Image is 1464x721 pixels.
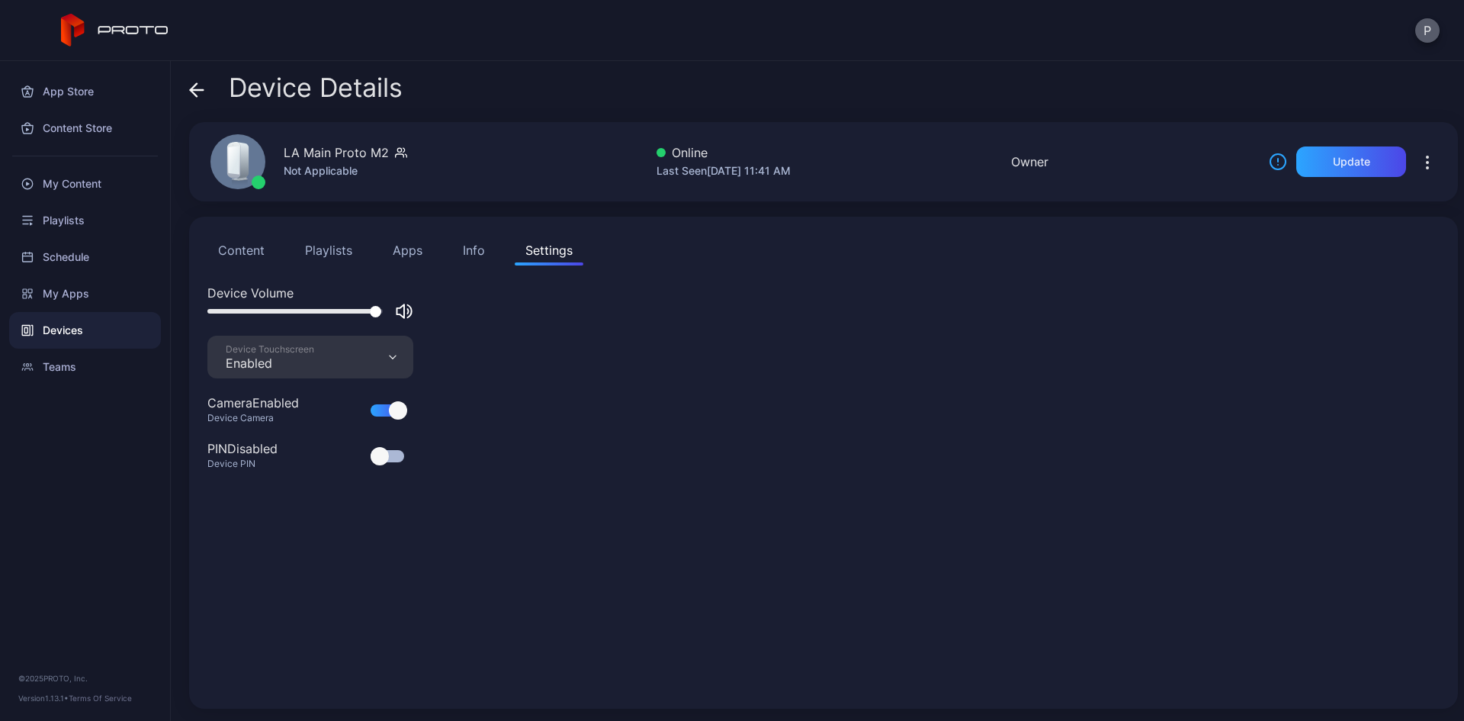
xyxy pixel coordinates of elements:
div: Info [463,241,485,259]
div: © 2025 PROTO, Inc. [18,672,152,684]
button: Device TouchscreenEnabled [207,336,413,378]
a: My Apps [9,275,161,312]
div: LA Main Proto M2 [284,143,389,162]
div: Camera Enabled [207,394,299,412]
div: Device Touchscreen [226,343,314,356]
a: Playlists [9,202,161,239]
div: Enabled [226,356,314,371]
a: My Content [9,166,161,202]
a: Devices [9,312,161,349]
button: Update [1296,146,1406,177]
a: Teams [9,349,161,385]
a: Schedule [9,239,161,275]
div: PIN Disabled [207,439,278,458]
div: Update [1333,156,1370,168]
div: Last Seen [DATE] 11:41 AM [657,162,791,180]
span: Version 1.13.1 • [18,694,69,703]
span: Device Details [229,73,403,102]
div: Device Camera [207,412,317,424]
div: Owner [1011,153,1048,171]
button: Apps [382,235,433,266]
div: Settings [525,241,573,259]
button: Content [207,235,275,266]
button: Info [452,235,496,266]
a: App Store [9,73,161,110]
div: Device Volume [207,284,1440,302]
div: Online [657,143,791,162]
div: Device PIN [207,458,296,470]
div: Not Applicable [284,162,407,180]
a: Terms Of Service [69,694,132,703]
a: Content Store [9,110,161,146]
button: Settings [515,235,583,266]
button: Playlists [294,235,363,266]
button: P [1415,18,1440,43]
